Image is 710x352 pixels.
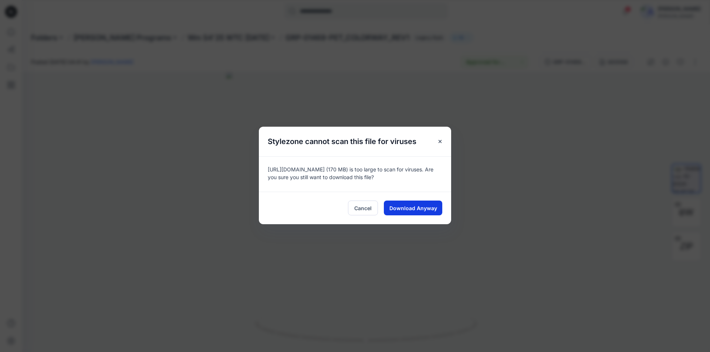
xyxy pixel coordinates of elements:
span: Cancel [354,204,372,212]
span: Download Anyway [389,204,437,212]
h5: Stylezone cannot scan this file for viruses [259,127,425,156]
button: Cancel [348,201,378,215]
button: Close [433,135,447,148]
div: [URL][DOMAIN_NAME] (170 MB) is too large to scan for viruses. Are you sure you still want to down... [259,156,451,192]
button: Download Anyway [384,201,442,215]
